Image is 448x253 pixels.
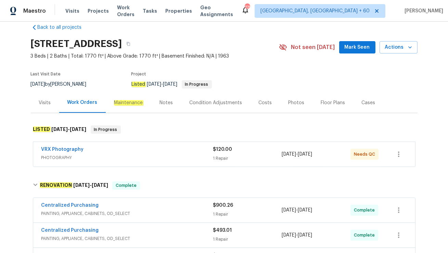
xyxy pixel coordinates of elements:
em: Maintenance [114,100,143,106]
span: $493.01 [213,228,232,233]
div: Visits [39,99,51,106]
span: $120.00 [213,147,232,152]
span: In Progress [91,126,120,133]
a: Back to all projects [31,24,97,31]
span: Visits [65,8,79,14]
div: Costs [259,99,272,106]
span: Complete [113,182,139,189]
span: [DATE] [31,82,45,87]
span: [DATE] [163,82,178,87]
span: [GEOGRAPHIC_DATA], [GEOGRAPHIC_DATA] + 60 [260,8,370,14]
span: [DATE] [298,152,312,157]
span: Complete [354,207,377,214]
span: - [282,151,312,158]
span: [DATE] [298,233,312,238]
span: - [52,127,87,132]
span: [DATE] [282,152,296,157]
div: RENOVATION [DATE]-[DATE]Complete [31,174,418,196]
span: PHOTOGRAPHY [41,154,213,161]
div: Condition Adjustments [190,99,242,106]
span: Actions [385,43,412,52]
div: LISTED [DATE]-[DATE]In Progress [31,119,418,141]
button: Actions [380,41,418,54]
span: - [73,183,108,188]
span: - [147,82,178,87]
span: - [282,232,312,239]
div: Floor Plans [321,99,345,106]
span: Properties [165,8,192,14]
span: [DATE] [282,208,296,213]
span: [DATE] [282,233,296,238]
span: Not seen [DATE] [291,44,335,51]
span: Project [131,72,146,76]
div: 1 Repair [213,155,282,162]
span: 3 Beds | 2 Baths | Total: 1770 ft² | Above Grade: 1770 ft² | Basement Finished: N/A | 1963 [31,53,279,60]
span: Complete [354,232,377,239]
span: Last Visit Date [31,72,61,76]
em: RENOVATION [40,182,72,188]
h2: [STREET_ADDRESS] [31,40,122,47]
div: Cases [362,99,375,106]
span: Projects [88,8,109,14]
span: PAINTING, APPLIANCE, CABINETS, OD_SELECT [41,235,213,242]
span: Maestro [23,8,46,14]
span: In Progress [182,82,211,86]
span: [DATE] [73,183,90,188]
div: 1 Repair [213,211,282,218]
span: [PERSON_NAME] [402,8,443,14]
div: Work Orders [67,99,98,106]
span: [DATE] [92,183,108,188]
button: Copy Address [122,38,135,50]
span: [DATE] [298,208,312,213]
span: Geo Assignments [200,4,233,18]
div: 775 [245,4,249,11]
span: $900.26 [213,203,233,208]
span: [DATE] [52,127,68,132]
div: Notes [160,99,173,106]
a: Centralized Purchasing [41,228,99,233]
span: Mark Seen [345,43,370,52]
span: - [282,207,312,214]
span: [DATE] [147,82,162,87]
span: PAINTING, APPLIANCE, CABINETS, OD_SELECT [41,210,213,217]
div: 1 Repair [213,236,282,243]
span: Tasks [143,9,157,13]
div: Photos [289,99,305,106]
div: by [PERSON_NAME] [31,80,95,88]
em: LISTED [33,126,51,132]
em: Listed [131,82,146,87]
span: Work Orders [117,4,135,18]
a: VRX Photography [41,147,84,152]
span: [DATE] [70,127,87,132]
span: Needs QC [354,151,378,158]
a: Centralized Purchasing [41,203,99,208]
button: Mark Seen [339,41,375,54]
